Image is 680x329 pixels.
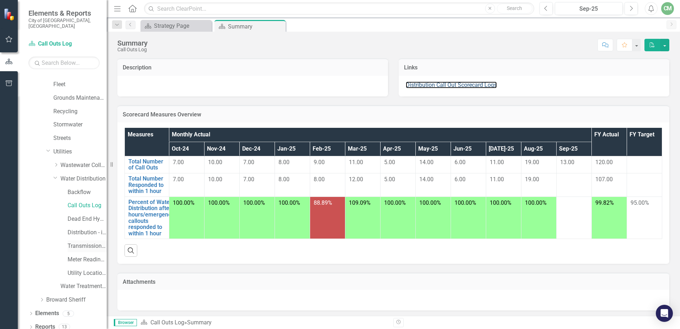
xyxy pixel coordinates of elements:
a: Grounds Maintenance [53,94,107,102]
span: 120.00 [595,159,613,166]
span: 6.00 [455,176,466,183]
div: Summary [228,22,284,31]
a: Transmission and Distribution [68,242,107,250]
a: Call Outs Log [150,319,184,326]
div: Sep-25 [557,5,620,13]
a: Distribution - inactive scorecard (combined with transmission in [DATE]) [68,229,107,237]
input: Search ClearPoint... [144,2,534,15]
span: 100.00% [490,199,511,206]
a: Dead End Hydrant Flushing Log [68,215,107,223]
span: 99.82% [595,199,614,206]
span: 8.00 [278,176,289,183]
span: 6.00 [455,159,466,166]
a: Wastewater Collection [60,161,107,169]
span: 19.00 [525,176,539,183]
a: Total Number Responded to within 1 hour [128,176,165,194]
span: 14.00 [419,159,434,166]
a: Meter Reading ([PERSON_NAME]) [68,256,107,264]
span: 7.00 [173,176,184,183]
img: ClearPoint Strategy [3,7,16,21]
a: Elements [35,309,59,318]
span: 88.89% [314,199,332,206]
button: CM [661,2,674,15]
span: 12.00 [349,176,363,183]
span: 8.00 [278,159,289,166]
div: Open Intercom Messenger [656,305,673,322]
div: Strategy Page [154,21,210,30]
a: Utilities [53,148,107,156]
span: 8.00 [314,176,325,183]
span: Search [507,5,522,11]
span: 100.00% [419,199,441,206]
div: Call Outs Log [117,47,148,52]
span: 100.00% [384,199,406,206]
div: Summary [187,319,212,326]
span: 19.00 [525,159,539,166]
a: Percent of Water Distribution after-hours/emergency callouts responded to within 1 hour [128,199,174,237]
div: » [140,319,388,327]
small: City of [GEOGRAPHIC_DATA], [GEOGRAPHIC_DATA] [28,17,100,29]
span: 107.00 [595,176,613,183]
span: 11.00 [490,176,504,183]
span: 11.00 [490,159,504,166]
a: Stormwater [53,121,107,129]
div: Summary [117,39,148,47]
span: Elements & Reports [28,9,100,17]
a: Recycling [53,108,107,116]
a: Utility Location Requests [68,269,107,277]
span: Browser [114,319,137,326]
a: Water Treatment Plant [60,282,107,291]
span: 7.00 [173,159,184,166]
span: 9.00 [314,159,325,166]
span: 100.00% [278,199,300,206]
h3: Links [404,64,664,71]
h3: Scorecard Measures Overview [123,111,664,118]
h3: Description [123,64,383,71]
a: Distribution Call Out Scorecard Logs [406,82,497,88]
a: Total Number of Call Outs [128,158,165,171]
span: 11.00 [349,159,363,166]
span: 14.00 [419,176,434,183]
input: Search Below... [28,57,100,69]
span: 7.00 [243,159,254,166]
span: 109.09% [349,199,371,206]
a: Broward Sheriff [46,296,107,304]
span: 10.00 [208,176,222,183]
a: Backflow [68,188,107,197]
a: Streets [53,134,107,142]
h3: Attachments [123,279,664,285]
span: 7.00 [243,176,254,183]
a: Call Outs Log [28,40,100,48]
span: 100.00% [173,199,195,206]
span: 5.00 [384,159,395,166]
span: 100.00% [455,199,476,206]
a: Call Outs Log [68,202,107,210]
span: 95.00% [631,199,649,206]
span: 100.00% [208,199,230,206]
a: Strategy Page [142,21,210,30]
span: 100.00% [243,199,265,206]
button: Sep-25 [555,2,623,15]
a: Water Distribution [60,175,107,183]
div: 5 [63,310,74,317]
span: 5.00 [384,176,395,183]
span: 10.00 [208,159,222,166]
a: Fleet [53,80,107,89]
button: Search [497,4,532,14]
span: 13.00 [560,159,574,166]
span: 100.00% [525,199,547,206]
